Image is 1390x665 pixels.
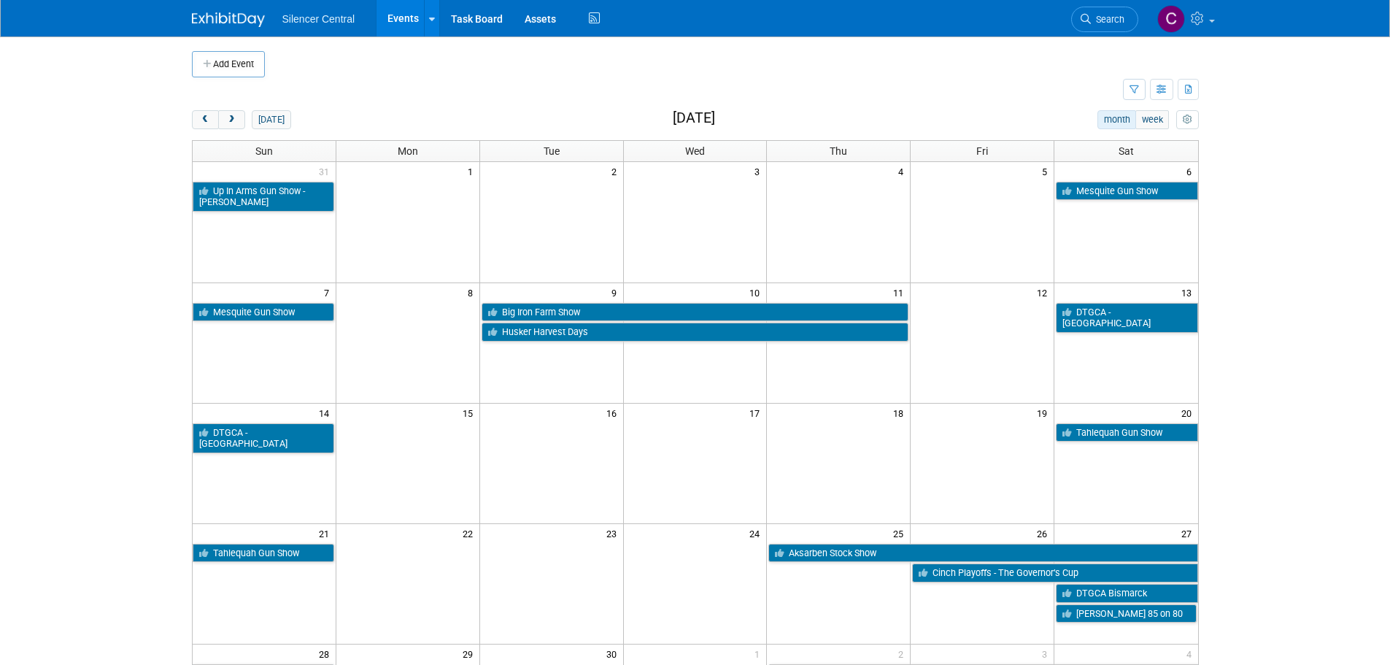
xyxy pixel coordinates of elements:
a: Husker Harvest Days [482,323,909,342]
button: prev [192,110,219,129]
a: Big Iron Farm Show [482,303,909,322]
span: 16 [605,404,623,422]
a: Search [1071,7,1138,32]
span: 15 [461,404,479,422]
span: Mon [398,145,418,157]
span: 2 [897,645,910,663]
span: 5 [1040,162,1054,180]
span: 21 [317,524,336,542]
span: 3 [1040,645,1054,663]
a: DTGCA - [GEOGRAPHIC_DATA] [1056,303,1197,333]
span: 7 [323,283,336,301]
a: Cinch Playoffs - The Governor’s Cup [912,564,1197,583]
a: Tahlequah Gun Show [193,544,334,563]
span: 24 [748,524,766,542]
a: Mesquite Gun Show [193,303,334,322]
span: 25 [892,524,910,542]
span: 1 [753,645,766,663]
span: 30 [605,645,623,663]
span: Fri [976,145,988,157]
span: Silencer Central [282,13,355,25]
span: 17 [748,404,766,422]
i: Personalize Calendar [1183,115,1192,125]
span: 13 [1180,283,1198,301]
button: [DATE] [252,110,290,129]
img: Cade Cox [1157,5,1185,33]
a: Up In Arms Gun Show - [PERSON_NAME] [193,182,334,212]
span: 9 [610,283,623,301]
span: 3 [753,162,766,180]
span: Search [1091,14,1124,25]
a: Aksarben Stock Show [768,544,1197,563]
span: 22 [461,524,479,542]
span: Thu [830,145,847,157]
span: 12 [1035,283,1054,301]
a: DTGCA - [GEOGRAPHIC_DATA] [193,423,334,453]
span: 31 [317,162,336,180]
a: [PERSON_NAME] 85 on 80 [1056,604,1196,623]
span: 20 [1180,404,1198,422]
img: ExhibitDay [192,12,265,27]
span: Sat [1119,145,1134,157]
span: 8 [466,283,479,301]
span: 1 [466,162,479,180]
a: DTGCA Bismarck [1056,584,1197,603]
button: next [218,110,245,129]
span: 2 [610,162,623,180]
span: Wed [685,145,705,157]
span: 29 [461,645,479,663]
h2: [DATE] [673,110,715,126]
button: month [1097,110,1136,129]
span: 28 [317,645,336,663]
a: Tahlequah Gun Show [1056,423,1197,442]
span: 6 [1185,162,1198,180]
span: 26 [1035,524,1054,542]
span: 18 [892,404,910,422]
span: Sun [255,145,273,157]
a: Mesquite Gun Show [1056,182,1197,201]
span: 11 [892,283,910,301]
span: 4 [897,162,910,180]
span: Tue [544,145,560,157]
span: 27 [1180,524,1198,542]
button: myCustomButton [1176,110,1198,129]
span: 23 [605,524,623,542]
button: Add Event [192,51,265,77]
span: 10 [748,283,766,301]
span: 4 [1185,645,1198,663]
span: 19 [1035,404,1054,422]
span: 14 [317,404,336,422]
button: week [1135,110,1169,129]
